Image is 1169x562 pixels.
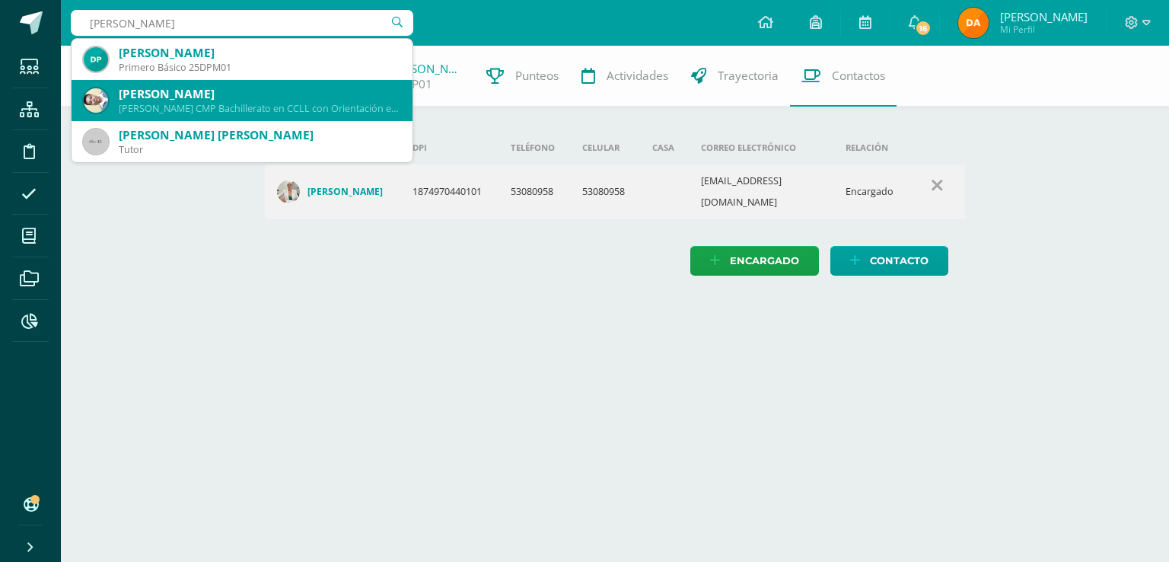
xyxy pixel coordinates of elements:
th: Relación [833,131,909,164]
input: Busca un usuario... [71,10,413,36]
td: [EMAIL_ADDRESS][DOMAIN_NAME] [689,164,833,219]
th: Casa [640,131,689,164]
span: Actividades [607,68,668,84]
td: 1874970440101 [400,164,498,219]
div: Primero Básico 25DPM01 [119,61,400,74]
span: Trayectoria [718,68,779,84]
div: [PERSON_NAME] [119,86,400,102]
span: Contactos [832,68,885,84]
span: Encargado [730,247,799,275]
div: [PERSON_NAME] CMP Bachillerato en CCLL con Orientación en Computación 19AML01 [119,102,400,115]
img: a5494d6ebb040f31bcc627ffca1cb144.png [84,47,108,72]
th: Celular [570,131,640,164]
span: [PERSON_NAME] [1000,9,1088,24]
div: Tutor [119,143,400,156]
th: DPI [400,131,498,164]
td: 53080958 [570,164,640,219]
img: 82a5943632aca8211823fb2e9800a6c1.png [958,8,989,38]
a: Contactos [790,46,897,107]
img: 45x45 [84,129,108,154]
a: [PERSON_NAME] [387,61,463,76]
span: 16 [915,20,932,37]
h4: [PERSON_NAME] [307,186,383,198]
th: Teléfono [498,131,570,164]
th: Correo electrónico [689,131,833,164]
span: Punteos [515,68,559,84]
a: Contacto [830,246,948,276]
img: 0e05097b68e5ed5f7dd6f9503ba2bd59.png [84,88,108,113]
a: Encargado [690,246,819,276]
a: Trayectoria [680,46,790,107]
td: Encargado [833,164,909,219]
a: Actividades [570,46,680,107]
span: Mi Perfil [1000,23,1088,36]
span: Contacto [870,247,929,275]
div: [PERSON_NAME] [PERSON_NAME] [119,127,400,143]
td: 53080958 [498,164,570,219]
img: 5e3ef52945535190bc393e772502b737.png [277,180,300,203]
div: [PERSON_NAME] [119,45,400,61]
a: [PERSON_NAME] [277,180,389,203]
a: Punteos [475,46,570,107]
